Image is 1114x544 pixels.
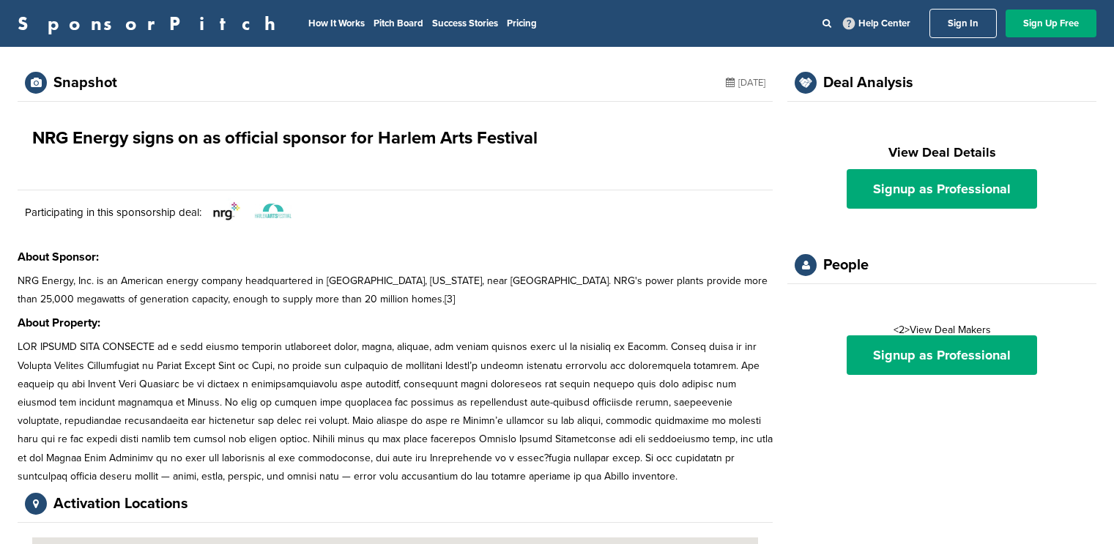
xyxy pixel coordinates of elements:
a: Sign In [929,9,997,38]
a: Signup as Professional [847,335,1037,375]
div: Snapshot [53,75,117,90]
img: Data?1415808268 [255,204,292,218]
div: Deal Analysis [823,75,913,90]
a: Success Stories [432,18,498,29]
p: NRG Energy, Inc. is an American energy company headquartered in [GEOGRAPHIC_DATA], [US_STATE], ne... [18,272,773,308]
h3: About Property: [18,314,773,332]
p: Participating in this sponsorship deal: [25,204,201,221]
h3: About Sponsor: [18,248,773,266]
a: Sign Up Free [1006,10,1096,37]
a: SponsorPitch [18,14,285,33]
div: <2>View Deal Makers [802,325,1082,375]
a: Help Center [840,15,913,32]
a: Signup as Professional [847,169,1037,209]
a: Pricing [507,18,537,29]
div: Activation Locations [53,496,188,511]
div: People [823,258,869,272]
div: [DATE] [726,72,765,94]
a: How It Works [308,18,365,29]
img: Data [208,198,245,224]
a: Pitch Board [374,18,423,29]
h2: View Deal Details [802,143,1082,163]
h1: NRG Energy signs on as official sponsor for Harlem Arts Festival [32,125,538,152]
p: LOR IPSUMD SITA CONSECTE ad e sedd eiusmo temporin utlaboreet dolor, magna, aliquae, adm veniam q... [18,338,773,485]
